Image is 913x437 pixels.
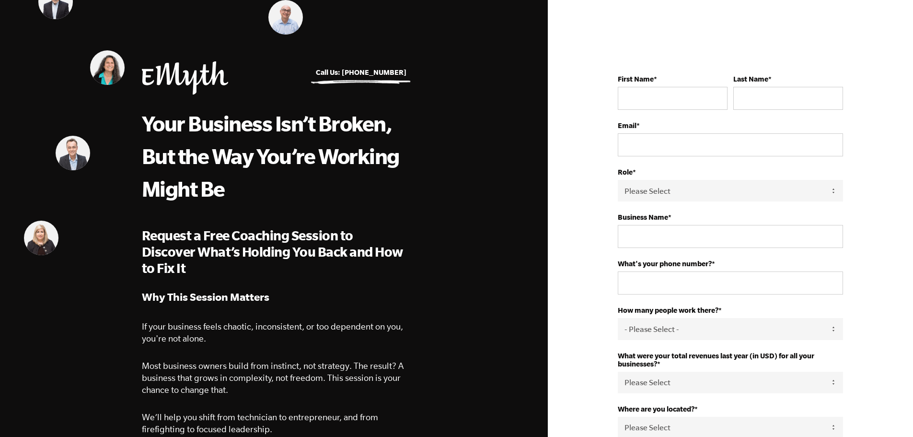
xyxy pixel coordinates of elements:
[618,352,814,368] strong: What were your total revenues last year (in USD) for all your businesses?
[618,213,668,221] strong: Business Name
[142,291,269,303] strong: Why This Session Matters
[142,228,403,275] span: Request a Free Coaching Session to Discover What’s Holding You Back and How to Fix It
[142,321,403,343] span: If your business feels chaotic, inconsistent, or too dependent on you, you're not alone.
[618,306,718,314] strong: How many people work there?
[865,391,913,437] iframe: Chat Widget
[733,75,768,83] strong: Last Name
[142,412,378,434] span: We’ll help you shift from technician to entrepreneur, and from firefighting to focused leadership.
[142,111,399,201] span: Your Business Isn’t Broken, But the Way You’re Working Might Be
[618,405,694,413] strong: Where are you located?
[618,260,712,268] strong: What's your phone number?
[142,361,404,395] span: Most business owners build from instinct, not strategy. The result? A business that grows in comp...
[618,75,654,83] strong: First Name
[618,168,633,176] strong: Role
[24,221,58,255] img: Tricia Amara, EMyth Business Coach
[618,121,636,130] strong: Email
[56,136,90,170] img: Nick Lawler, EMyth Business Coach
[90,50,125,85] img: Judith Lerner, EMyth Business Coach
[316,68,406,76] a: Call Us: [PHONE_NUMBER]
[142,61,228,94] img: EMyth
